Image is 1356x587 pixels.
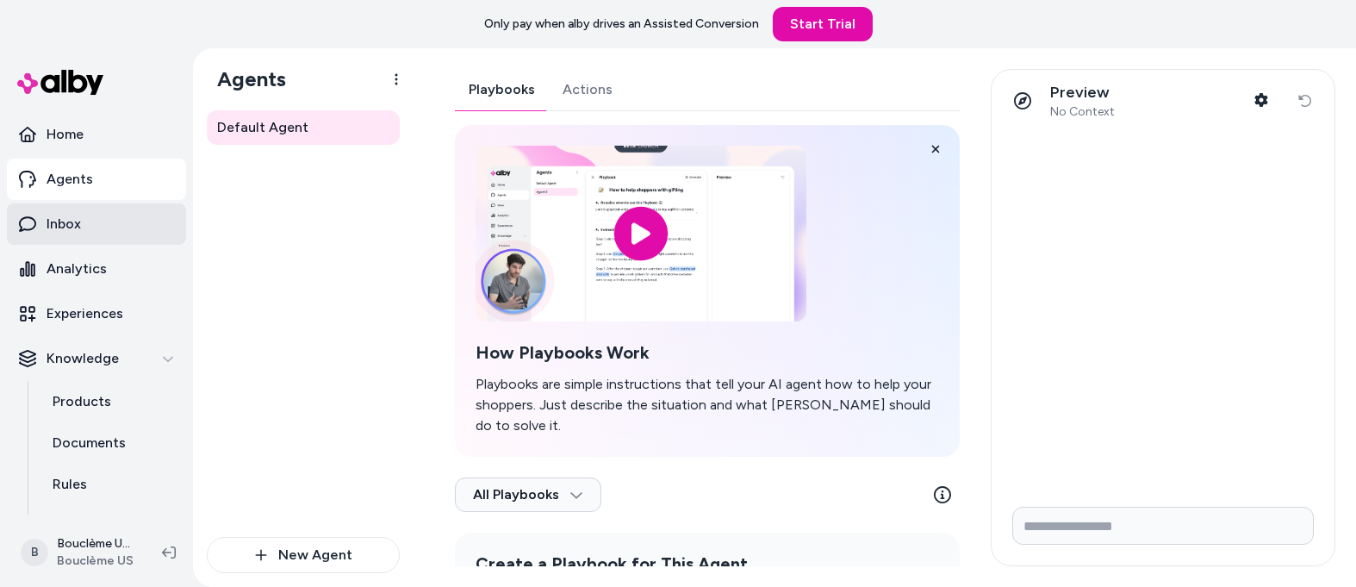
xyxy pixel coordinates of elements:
[35,505,186,546] a: Verified Q&As
[549,69,626,110] button: Actions
[47,124,84,145] p: Home
[7,338,186,379] button: Knowledge
[455,478,601,512] button: All Playbooks
[473,486,583,503] span: All Playbooks
[47,214,81,234] p: Inbox
[10,525,148,580] button: BBouclème US ShopifyBouclème US
[47,259,107,279] p: Analytics
[455,69,549,110] button: Playbooks
[21,539,48,566] span: B
[7,159,186,200] a: Agents
[217,117,308,138] span: Default Agent
[1050,83,1115,103] p: Preview
[53,433,126,453] p: Documents
[7,203,186,245] a: Inbox
[476,374,939,436] p: Playbooks are simple instructions that tell your AI agent how to help your shoppers. Just describ...
[476,553,939,575] h2: Create a Playbook for This Agent
[476,342,939,364] h2: How Playbooks Work
[57,553,134,570] span: Bouclème US
[35,464,186,505] a: Rules
[47,169,93,190] p: Agents
[17,70,103,95] img: alby Logo
[57,535,134,553] p: Bouclème US Shopify
[7,248,186,290] a: Analytics
[53,474,87,495] p: Rules
[207,110,400,145] a: Default Agent
[47,348,119,369] p: Knowledge
[203,66,286,92] h1: Agents
[773,7,873,41] a: Start Trial
[35,381,186,422] a: Products
[47,303,123,324] p: Experiences
[35,422,186,464] a: Documents
[1050,104,1115,120] span: No Context
[7,293,186,334] a: Experiences
[1012,507,1314,545] input: Write your prompt here
[53,391,111,412] p: Products
[484,16,759,33] p: Only pay when alby drives an Assisted Conversion
[7,114,186,155] a: Home
[207,537,400,573] button: New Agent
